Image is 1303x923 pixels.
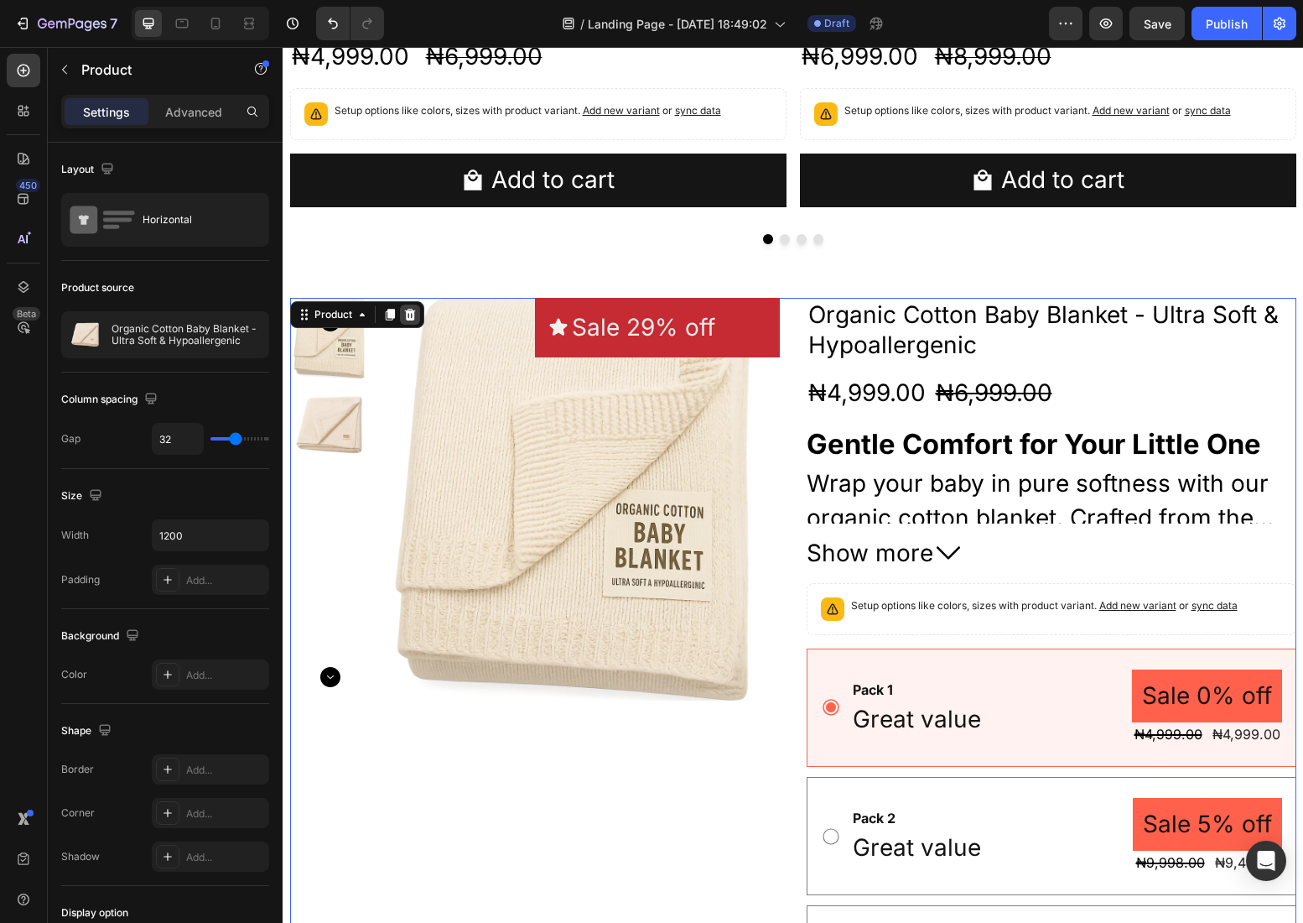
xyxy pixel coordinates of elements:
[61,528,89,543] div: Width
[186,763,265,778] div: Add...
[112,323,262,347] p: Organic Cotton Baby Blanket - Ultra Soft & Hypoallergenic
[61,849,100,864] div: Shadow
[651,328,771,364] div: ₦6,999.00
[570,785,698,817] p: Great value
[61,667,87,682] div: Color
[514,187,524,197] button: Dot
[143,201,245,239] div: Horizontal
[810,57,887,70] span: Add new variant
[29,260,73,275] div: Product
[568,550,955,567] p: Setup options like colors, sizes with product variant.
[153,424,203,454] input: Auto
[850,751,999,804] pre: Sale 5% off
[719,117,842,149] div: Add to cart
[1129,7,1185,40] button: Save
[480,187,491,197] button: Dot
[61,159,117,181] div: Layout
[52,55,439,72] p: Setup options like colors, sizes with product variant.
[588,15,767,33] span: Landing Page - [DATE] 18:49:02
[524,490,1014,523] button: Show more
[61,762,94,777] div: Border
[300,57,377,70] span: Add new variant
[562,55,948,72] p: Setup options like colors, sizes with product variant.
[887,57,948,70] span: or
[524,380,979,414] h3: Gentle Comfort for Your Little One
[8,251,88,331] img: yellow towel alternative
[16,179,40,192] div: 450
[517,107,1014,159] button: Add to cart
[849,623,999,675] pre: Sale 0% off
[61,905,128,920] div: Display option
[817,552,894,565] span: Add new variant
[61,720,115,743] div: Shape
[61,431,80,446] div: Gap
[61,572,100,587] div: Padding
[8,107,504,159] button: Add to cart
[377,57,439,70] span: or
[186,573,265,588] div: Add...
[1191,7,1262,40] button: Publish
[38,620,58,640] button: Carousel Next Arrow
[81,60,224,80] p: Product
[568,631,700,654] div: Pack 1
[531,187,541,197] button: Dot
[186,850,265,865] div: Add...
[165,103,222,121] p: Advanced
[850,675,921,699] div: ₦4,999.00
[570,656,698,689] p: Great value
[894,552,955,565] span: or
[909,552,955,565] span: sync data
[568,759,700,783] div: Pack 2
[824,16,849,31] span: Draft
[580,15,584,33] span: /
[852,804,924,827] div: ₦9,998.00
[69,318,102,352] img: product feature img
[95,251,497,654] img: yellow towel alternative
[209,117,332,149] div: Add to cart
[931,804,999,827] div: ₦9,498.10
[7,7,125,40] button: 7
[316,7,384,40] div: Undo/Redo
[61,388,161,411] div: Column spacing
[110,13,117,34] p: 7
[392,57,439,70] span: sync data
[1206,15,1248,33] div: Publish
[289,264,433,297] pre: Sale 29% off
[83,103,130,121] p: Settings
[61,806,95,821] div: Corner
[186,668,265,683] div: Add...
[1246,841,1286,881] div: Open Intercom Messenger
[928,675,999,699] div: ₦4,999.00
[902,57,948,70] span: sync data
[524,490,651,523] span: Show more
[153,520,268,550] input: Auto
[524,328,645,364] div: ₦4,999.00
[186,806,265,821] div: Add...
[1144,17,1171,31] span: Save
[524,251,1014,315] h2: Organic Cotton Baby Blanket - Ultra Soft & Hypoallergenic
[61,280,134,295] div: Product source
[61,625,143,648] div: Background
[8,338,88,419] img: yellow towel
[497,187,507,197] button: Dot
[524,422,1005,617] p: Wrap your baby in pure softness with our organic cotton blanket. Crafted from the finest organic ...
[61,485,106,508] div: Size
[283,47,1303,923] iframe: Design area
[13,307,40,321] div: Beta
